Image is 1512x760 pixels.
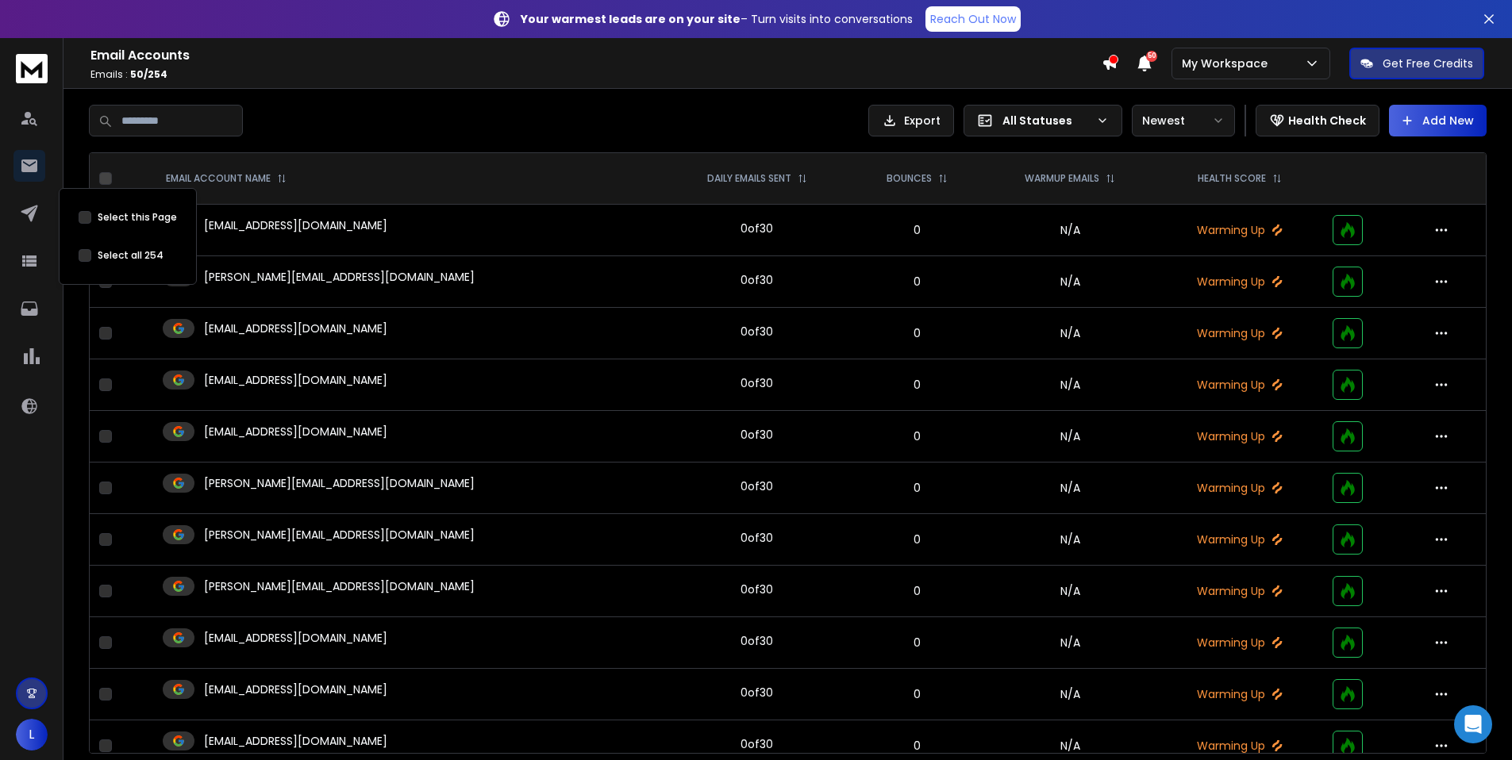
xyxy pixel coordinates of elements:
p: DAILY EMAILS SENT [707,172,791,185]
p: Warming Up [1167,377,1313,393]
strong: Your warmest leads are on your site [521,11,741,27]
div: 0 of 30 [741,272,773,288]
div: 0 of 30 [741,736,773,752]
div: 0 of 30 [741,685,773,701]
p: 0 [861,686,973,702]
button: Add New [1389,105,1487,136]
td: N/A [983,308,1157,359]
span: 50 [1146,51,1157,62]
p: [EMAIL_ADDRESS][DOMAIN_NAME] [204,424,387,439]
p: – Turn visits into conversations [521,11,913,27]
p: Warming Up [1167,274,1313,290]
p: [EMAIL_ADDRESS][DOMAIN_NAME] [204,372,387,388]
p: Warming Up [1167,325,1313,341]
p: Warming Up [1167,635,1313,651]
p: Warming Up [1167,428,1313,444]
div: 0 of 30 [741,324,773,340]
p: Warming Up [1167,583,1313,599]
div: 0 of 30 [741,375,773,391]
td: N/A [983,566,1157,617]
p: [EMAIL_ADDRESS][DOMAIN_NAME] [204,681,387,697]
span: 50 / 254 [130,67,167,81]
div: 0 of 30 [741,530,773,546]
p: 0 [861,377,973,393]
p: Get Free Credits [1383,56,1473,71]
p: Warming Up [1167,222,1313,238]
p: [EMAIL_ADDRESS][DOMAIN_NAME] [204,630,387,646]
td: N/A [983,669,1157,720]
button: L [16,719,48,750]
p: Reach Out Now [930,11,1016,27]
p: [EMAIL_ADDRESS][DOMAIN_NAME] [204,217,387,233]
p: 0 [861,480,973,496]
p: Health Check [1288,113,1366,129]
h1: Email Accounts [90,46,1102,65]
div: EMAIL ACCOUNT NAME [166,172,287,185]
p: [PERSON_NAME][EMAIL_ADDRESS][DOMAIN_NAME] [204,578,475,594]
p: 0 [861,274,973,290]
p: [PERSON_NAME][EMAIL_ADDRESS][DOMAIN_NAME] [204,527,475,543]
img: logo [16,54,48,83]
p: 0 [861,635,973,651]
p: [PERSON_NAME][EMAIL_ADDRESS][DOMAIN_NAME] [204,475,475,491]
td: N/A [983,411,1157,463]
div: Open Intercom Messenger [1454,705,1492,743]
td: N/A [983,205,1157,256]
p: 0 [861,532,973,547]
p: 0 [861,583,973,599]
p: BOUNCES [887,172,932,185]
label: Select all 254 [98,249,164,262]
td: N/A [983,359,1157,411]
p: HEALTH SCORE [1198,172,1266,185]
p: Warming Up [1167,480,1313,496]
button: Get Free Credits [1349,48,1484,79]
p: [EMAIL_ADDRESS][DOMAIN_NAME] [204,321,387,336]
p: All Statuses [1002,113,1090,129]
div: 0 of 30 [741,633,773,649]
p: My Workspace [1182,56,1274,71]
p: 0 [861,428,973,444]
p: 0 [861,222,973,238]
td: N/A [983,256,1157,308]
td: N/A [983,463,1157,514]
p: Emails : [90,68,1102,81]
p: Warming Up [1167,738,1313,754]
button: Health Check [1256,105,1379,136]
p: 0 [861,325,973,341]
p: Warming Up [1167,686,1313,702]
p: 0 [861,738,973,754]
div: 0 of 30 [741,478,773,494]
p: Warming Up [1167,532,1313,547]
div: 0 of 30 [741,221,773,236]
p: WARMUP EMAILS [1025,172,1099,185]
button: Newest [1132,105,1235,136]
td: N/A [983,514,1157,566]
p: [EMAIL_ADDRESS][DOMAIN_NAME] [204,733,387,749]
p: [PERSON_NAME][EMAIL_ADDRESS][DOMAIN_NAME] [204,269,475,285]
div: 0 of 30 [741,427,773,443]
label: Select this Page [98,211,177,224]
td: N/A [983,617,1157,669]
div: 0 of 30 [741,582,773,597]
button: Export [868,105,954,136]
a: Reach Out Now [925,6,1021,32]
